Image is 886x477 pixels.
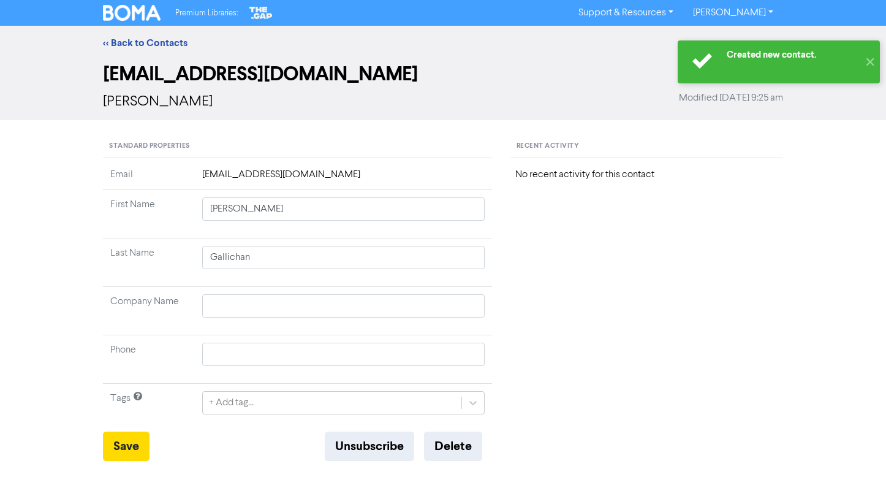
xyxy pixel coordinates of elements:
[103,287,195,335] td: Company Name
[103,238,195,287] td: Last Name
[103,5,161,21] img: BOMA Logo
[209,395,254,410] div: + Add tag...
[103,37,187,49] a: << Back to Contacts
[510,135,783,158] div: Recent Activity
[195,167,492,190] td: [EMAIL_ADDRESS][DOMAIN_NAME]
[103,335,195,384] td: Phone
[103,384,195,432] td: Tags
[103,190,195,238] td: First Name
[103,432,150,461] button: Save
[325,432,414,461] button: Unsubscribe
[103,94,213,109] span: [PERSON_NAME]
[679,91,783,105] span: Modified [DATE] 9:25 am
[103,135,492,158] div: Standard Properties
[569,3,683,23] a: Support & Resources
[103,63,783,86] h2: [EMAIL_ADDRESS][DOMAIN_NAME]
[825,418,886,477] iframe: Chat Widget
[248,5,275,21] img: The Gap
[727,48,858,61] div: Created new contact.
[175,9,238,17] span: Premium Libraries:
[103,167,195,190] td: Email
[683,3,783,23] a: [PERSON_NAME]
[515,167,778,182] div: No recent activity for this contact
[424,432,482,461] button: Delete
